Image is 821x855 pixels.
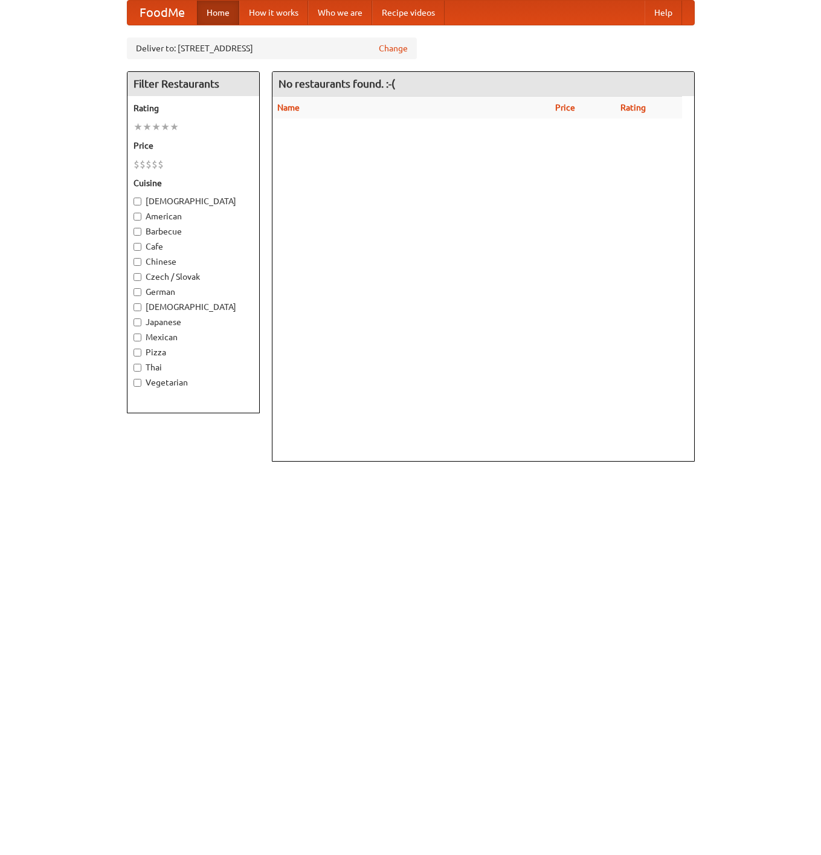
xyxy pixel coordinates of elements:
[134,331,253,343] label: Mexican
[127,1,197,25] a: FoodMe
[134,243,141,251] input: Cafe
[134,258,141,266] input: Chinese
[277,103,300,112] a: Name
[620,103,646,112] a: Rating
[278,78,395,89] ng-pluralize: No restaurants found. :-(
[134,158,140,171] li: $
[197,1,239,25] a: Home
[152,120,161,134] li: ★
[134,256,253,268] label: Chinese
[170,120,179,134] li: ★
[134,273,141,281] input: Czech / Slovak
[134,140,253,152] h5: Price
[308,1,372,25] a: Who we are
[134,334,141,341] input: Mexican
[134,228,141,236] input: Barbecue
[379,42,408,54] a: Change
[134,225,253,237] label: Barbecue
[143,120,152,134] li: ★
[134,120,143,134] li: ★
[555,103,575,112] a: Price
[134,346,253,358] label: Pizza
[134,361,253,373] label: Thai
[134,213,141,221] input: American
[134,102,253,114] h5: Rating
[372,1,445,25] a: Recipe videos
[134,316,253,328] label: Japanese
[134,240,253,253] label: Cafe
[134,379,141,387] input: Vegetarian
[134,318,141,326] input: Japanese
[158,158,164,171] li: $
[134,376,253,389] label: Vegetarian
[134,271,253,283] label: Czech / Slovak
[152,158,158,171] li: $
[134,198,141,205] input: [DEMOGRAPHIC_DATA]
[134,303,141,311] input: [DEMOGRAPHIC_DATA]
[161,120,170,134] li: ★
[134,177,253,189] h5: Cuisine
[134,286,253,298] label: German
[645,1,682,25] a: Help
[134,210,253,222] label: American
[134,349,141,357] input: Pizza
[146,158,152,171] li: $
[134,195,253,207] label: [DEMOGRAPHIC_DATA]
[134,301,253,313] label: [DEMOGRAPHIC_DATA]
[127,72,259,96] h4: Filter Restaurants
[239,1,308,25] a: How it works
[134,364,141,372] input: Thai
[140,158,146,171] li: $
[127,37,417,59] div: Deliver to: [STREET_ADDRESS]
[134,288,141,296] input: German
